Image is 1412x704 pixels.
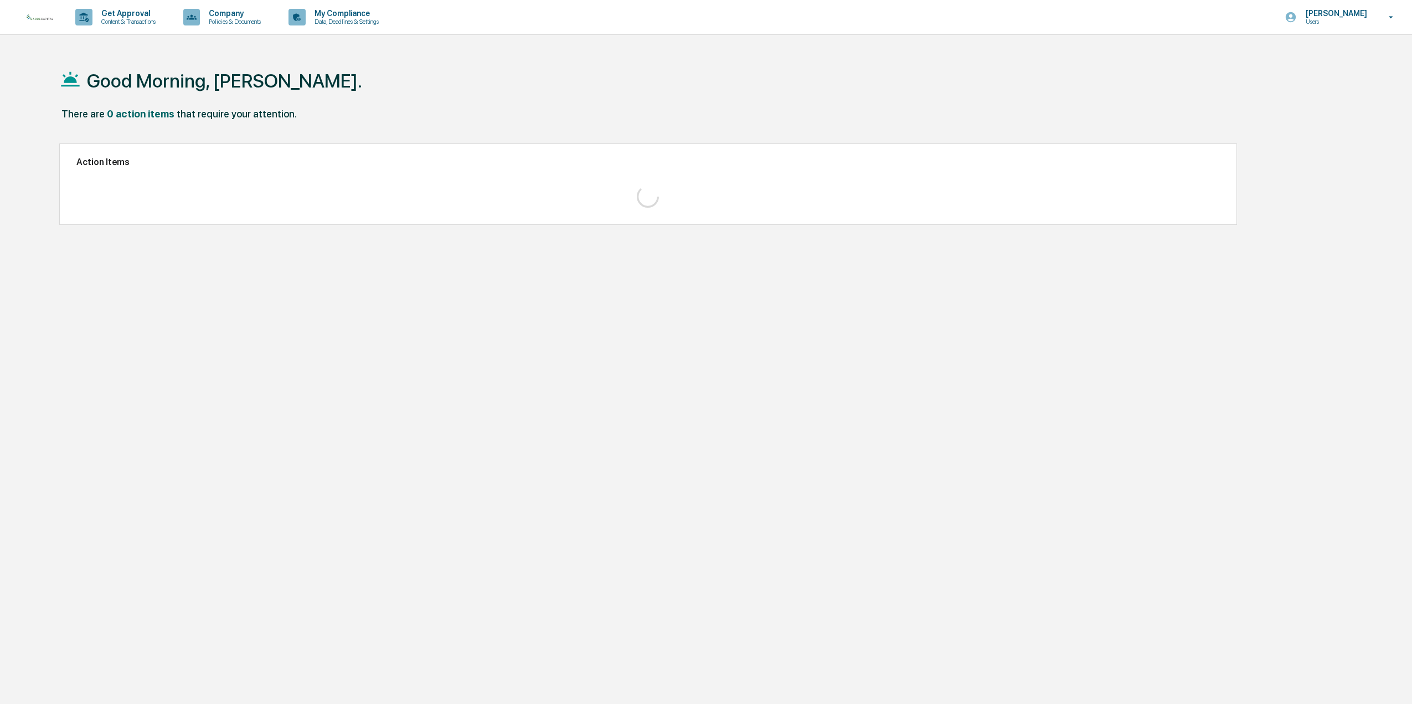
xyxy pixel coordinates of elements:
[306,18,384,25] p: Data, Deadlines & Settings
[61,108,105,120] div: There are
[92,9,161,18] p: Get Approval
[1297,9,1373,18] p: [PERSON_NAME]
[107,108,174,120] div: 0 action items
[306,9,384,18] p: My Compliance
[76,157,1220,167] h2: Action Items
[92,18,161,25] p: Content & Transactions
[200,9,266,18] p: Company
[87,70,362,92] h1: Good Morning, [PERSON_NAME].
[27,14,53,19] img: logo
[177,108,297,120] div: that require your attention.
[200,18,266,25] p: Policies & Documents
[1297,18,1373,25] p: Users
